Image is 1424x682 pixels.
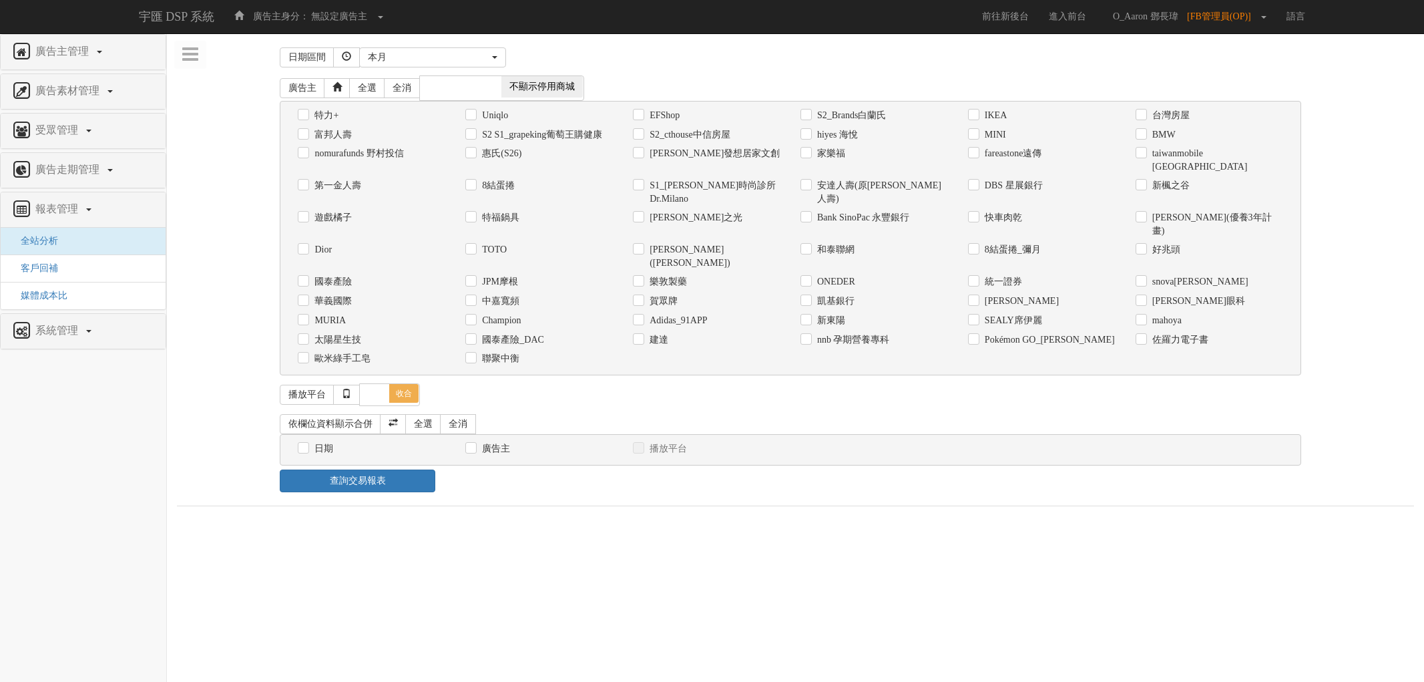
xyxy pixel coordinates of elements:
[1149,211,1283,238] label: [PERSON_NAME](優養3年計畫)
[814,128,858,142] label: hiyes 海悅
[981,211,1022,224] label: 快車肉乾
[981,179,1043,192] label: DBS 星展銀行
[11,199,156,220] a: 報表管理
[814,275,855,289] label: ONEDER
[479,295,519,308] label: 中嘉寬頻
[11,41,156,63] a: 廣告主管理
[479,314,521,327] label: Champion
[1149,314,1182,327] label: mahoya
[1149,128,1176,142] label: BMW
[814,295,855,308] label: 凱基銀行
[981,275,1022,289] label: 統一證券
[646,128,730,142] label: S2_cthouse中信房屋
[1149,295,1245,308] label: [PERSON_NAME]眼科
[646,333,668,347] label: 建達
[479,179,515,192] label: 8結蛋捲
[311,442,333,456] label: 日期
[479,211,519,224] label: 特福鍋具
[479,109,508,122] label: Uniqlo
[349,78,385,98] a: 全選
[981,128,1006,142] label: MINI
[32,45,95,57] span: 廣告主管理
[479,147,521,160] label: 惠氏(S26)
[646,243,780,270] label: [PERSON_NAME]([PERSON_NAME])
[384,78,420,98] a: 全消
[814,147,845,160] label: 家樂福
[1106,11,1185,21] span: O_Aaron 鄧長瑋
[32,164,106,175] span: 廣告走期管理
[814,109,886,122] label: S2_Brands白蘭氏
[1149,179,1190,192] label: 新楓之谷
[11,81,156,102] a: 廣告素材管理
[11,263,58,273] a: 客戶回補
[253,11,309,21] span: 廣告主身分：
[405,414,441,434] a: 全選
[981,147,1042,160] label: fareastone遠傳
[479,128,602,142] label: S2 S1_grapeking葡萄王購健康
[1149,243,1180,257] label: 好兆頭
[1149,333,1208,347] label: 佐羅力電子書
[1187,11,1258,21] span: [FB管理員(OP)]
[646,147,780,160] label: [PERSON_NAME]發想居家文創
[814,179,948,206] label: 安達人壽(原[PERSON_NAME]人壽)
[311,333,361,347] label: 太陽星生技
[981,109,1007,122] label: IKEA
[1149,109,1190,122] label: 台灣房屋
[359,47,506,67] button: 本月
[311,211,352,224] label: 遊戲橘子
[646,179,780,206] label: S1_[PERSON_NAME]時尚診所Dr.Milano
[814,314,845,327] label: 新東陽
[981,243,1041,257] label: 8結蛋捲_彌月
[311,314,346,327] label: MURIA
[479,243,507,257] label: TOTO
[311,243,332,257] label: Dior
[646,275,687,289] label: 樂敦製藥
[311,109,338,122] label: 特力+
[440,414,476,434] a: 全消
[646,295,678,308] label: 賀眾牌
[11,236,58,246] a: 全站分析
[479,352,519,365] label: 聯聚中衡
[311,295,352,308] label: 華義國際
[32,203,85,214] span: 報表管理
[479,442,510,456] label: 廣告主
[280,470,435,492] a: 查詢交易報表
[646,211,742,224] label: [PERSON_NAME]之光
[501,76,583,98] span: 不顯示停用商城
[389,384,419,403] span: 收合
[814,243,855,257] label: 和泰聯網
[11,321,156,342] a: 系統管理
[814,211,909,224] label: Bank SinoPac 永豐銀行
[311,179,361,192] label: 第一金人壽
[646,109,680,122] label: EFShop
[368,51,489,64] div: 本月
[981,314,1042,327] label: SEALY席伊麗
[981,333,1115,347] label: Pokémon GO_[PERSON_NAME]
[11,160,156,181] a: 廣告走期管理
[311,11,367,21] span: 無設定廣告主
[32,85,106,96] span: 廣告素材管理
[311,128,352,142] label: 富邦人壽
[814,333,890,347] label: nnb 孕期營養專科
[11,120,156,142] a: 受眾管理
[1149,147,1283,174] label: taiwanmobile [GEOGRAPHIC_DATA]
[479,333,544,347] label: 國泰產險_DAC
[479,275,518,289] label: JPM摩根
[32,325,85,336] span: 系統管理
[11,291,67,301] a: 媒體成本比
[981,295,1059,308] label: [PERSON_NAME]
[1149,275,1248,289] label: snova[PERSON_NAME]
[311,275,352,289] label: 國泰產險
[646,314,707,327] label: Adidas_91APP
[646,442,687,456] label: 播放平台
[311,352,371,365] label: 歐米綠手工皂
[32,124,85,136] span: 受眾管理
[311,147,403,160] label: nomurafunds 野村投信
